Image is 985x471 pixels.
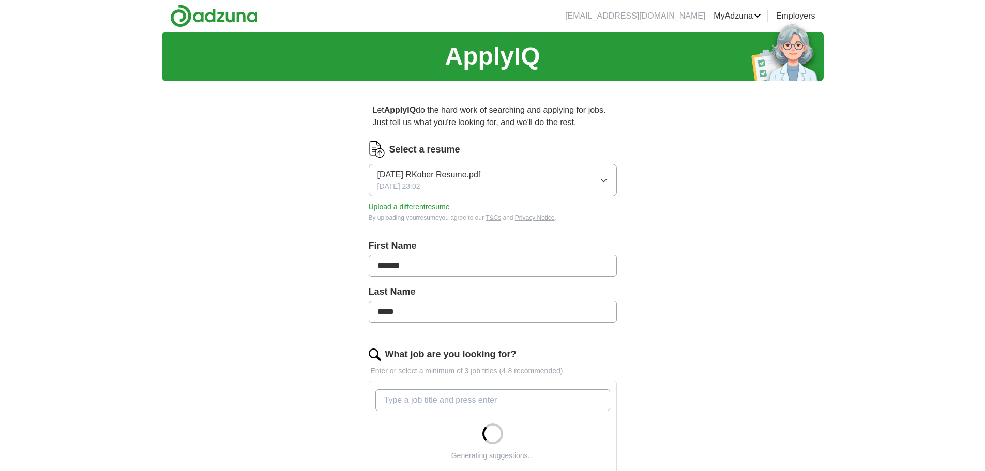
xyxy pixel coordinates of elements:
label: First Name [369,239,617,253]
label: What job are you looking for? [385,347,517,361]
a: Privacy Notice [515,214,555,221]
p: Enter or select a minimum of 3 job titles (4-8 recommended) [369,366,617,376]
span: [DATE] RKober Resume.pdf [377,169,481,181]
img: Adzuna logo [170,4,258,27]
input: Type a job title and press enter [375,389,610,411]
img: search.png [369,348,381,361]
img: CV Icon [369,141,385,158]
p: Let do the hard work of searching and applying for jobs. Just tell us what you're looking for, an... [369,100,617,133]
li: [EMAIL_ADDRESS][DOMAIN_NAME] [565,10,705,22]
strong: ApplyIQ [384,105,416,114]
a: MyAdzuna [714,10,761,22]
button: [DATE] RKober Resume.pdf[DATE] 23:02 [369,164,617,196]
a: Employers [776,10,815,22]
div: Generating suggestions... [451,450,534,461]
div: By uploading your resume you agree to our and . [369,213,617,222]
button: Upload a differentresume [369,202,450,212]
label: Select a resume [389,143,460,157]
label: Last Name [369,285,617,299]
a: T&Cs [486,214,501,221]
span: [DATE] 23:02 [377,181,420,192]
h1: ApplyIQ [445,38,540,75]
